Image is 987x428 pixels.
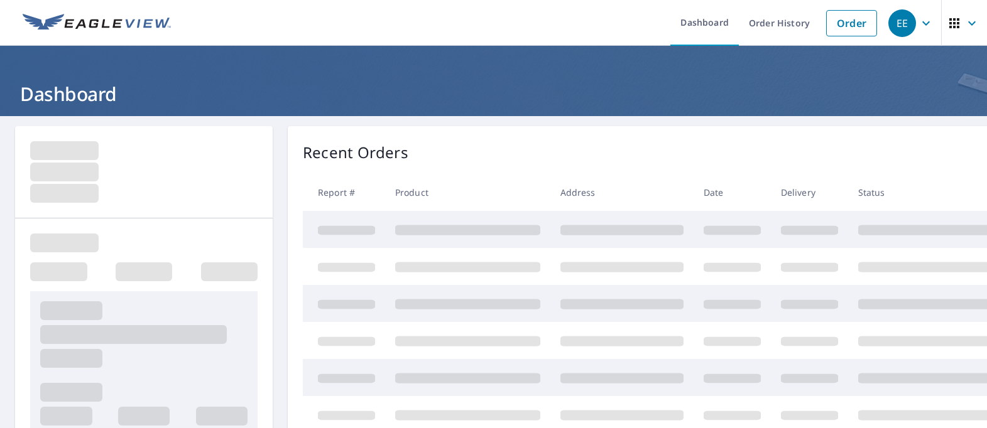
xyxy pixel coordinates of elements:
th: Address [550,174,694,211]
a: Order [826,10,877,36]
img: EV Logo [23,14,171,33]
th: Report # [303,174,385,211]
h1: Dashboard [15,81,972,107]
div: EE [888,9,916,37]
th: Delivery [771,174,848,211]
th: Product [385,174,550,211]
p: Recent Orders [303,141,408,164]
th: Date [694,174,771,211]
